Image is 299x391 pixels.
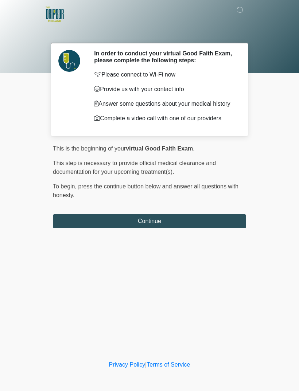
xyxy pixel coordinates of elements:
[53,214,246,228] button: Continue
[147,361,190,368] a: Terms of Service
[94,70,235,79] p: Please connect to Wi-Fi now
[53,145,126,152] span: This is the beginning of your
[53,183,78,189] span: To begin,
[94,85,235,94] p: Provide us with your contact info
[53,183,238,198] span: press the continue button below and answer all questions with honesty.
[193,145,194,152] span: .
[53,160,216,175] span: This step is necessary to provide official medical clearance and documentation for your upcoming ...
[58,50,80,72] img: Agent Avatar
[94,50,235,64] h2: In order to conduct your virtual Good Faith Exam, please complete the following steps:
[46,5,64,24] img: The DRIPBaR Midland Logo
[94,114,235,123] p: Complete a video call with one of our providers
[109,361,145,368] a: Privacy Policy
[126,145,193,152] strong: virtual Good Faith Exam
[145,361,147,368] a: |
[94,99,235,108] p: Answer some questions about your medical history
[47,26,252,40] h1: ‎ ‎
